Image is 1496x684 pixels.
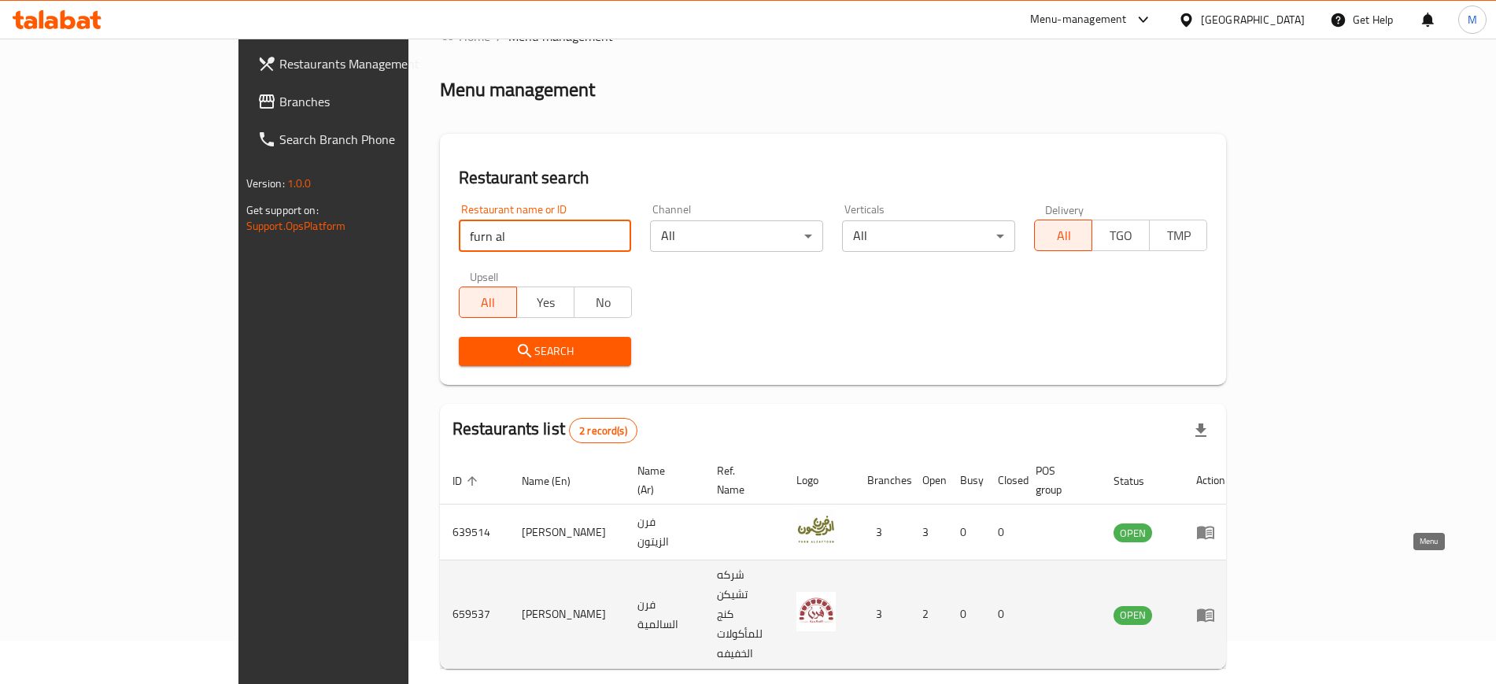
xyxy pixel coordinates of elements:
td: [PERSON_NAME] [509,505,625,560]
td: 0 [947,505,985,560]
button: No [574,287,632,318]
th: Logo [784,457,855,505]
th: Busy [947,457,985,505]
span: Get support on: [246,200,319,220]
button: All [1034,220,1092,251]
div: OPEN [1114,606,1152,625]
img: Furn Alzaytoun [796,509,836,549]
div: All [650,220,823,252]
td: فرن الزيتون [625,505,704,560]
span: OPEN [1114,524,1152,542]
button: Search [459,337,632,366]
div: OPEN [1114,523,1152,542]
span: 2 record(s) [570,423,637,438]
td: 0 [947,560,985,669]
th: Branches [855,457,910,505]
th: Open [910,457,947,505]
label: Delivery [1045,204,1084,215]
div: Export file [1182,412,1220,449]
td: 0 [985,505,1023,560]
span: M [1468,11,1477,28]
button: TMP [1149,220,1207,251]
span: Search [471,342,619,361]
div: Total records count [569,418,637,443]
button: Yes [516,287,574,318]
span: 1.0.0 [287,173,312,194]
label: Upsell [470,271,499,282]
span: TMP [1156,224,1201,247]
td: فرن السالمية [625,560,704,669]
span: Status [1114,471,1165,490]
span: ID [452,471,482,490]
img: Furn Al Salmiya [796,592,836,631]
th: Action [1184,457,1238,505]
span: Menu management [508,27,613,46]
div: All [842,220,1015,252]
a: Branches [245,83,488,120]
span: Search Branch Phone [279,130,475,149]
button: All [459,287,517,318]
span: POS group [1036,461,1082,499]
input: Search for restaurant name or ID.. [459,220,632,252]
span: Version: [246,173,285,194]
span: Name (Ar) [637,461,685,499]
span: Ref. Name [717,461,765,499]
td: 3 [910,505,947,560]
td: شركه تشيكن كنج للمأكولات الخفيفه [704,560,784,669]
span: Yes [523,291,568,314]
span: Name (En) [522,471,591,490]
li: / [497,27,502,46]
table: enhanced table [440,457,1238,669]
td: 3 [855,560,910,669]
a: Search Branch Phone [245,120,488,158]
h2: Restaurants list [452,417,637,443]
a: Restaurants Management [245,45,488,83]
span: No [581,291,626,314]
span: Branches [279,92,475,111]
h2: Restaurant search [459,166,1208,190]
div: Menu-management [1030,10,1127,29]
span: OPEN [1114,606,1152,624]
td: 0 [985,560,1023,669]
h2: Menu management [440,77,595,102]
th: Closed [985,457,1023,505]
a: Support.OpsPlatform [246,216,346,236]
div: [GEOGRAPHIC_DATA] [1201,11,1305,28]
td: 3 [855,505,910,560]
span: Restaurants Management [279,54,475,73]
span: All [466,291,511,314]
td: [PERSON_NAME] [509,560,625,669]
span: All [1041,224,1086,247]
button: TGO [1092,220,1150,251]
span: TGO [1099,224,1143,247]
td: 2 [910,560,947,669]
